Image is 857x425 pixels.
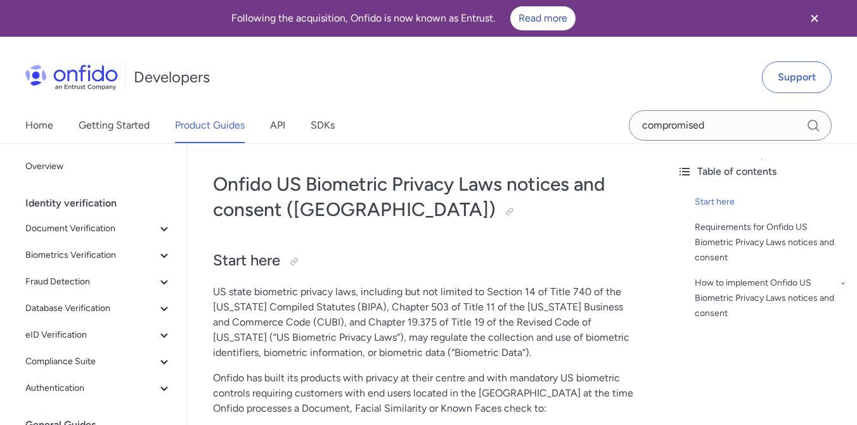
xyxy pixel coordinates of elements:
button: Compliance Suite [20,349,177,374]
span: Database Verification [25,301,157,316]
span: Compliance Suite [25,354,157,369]
button: Biometrics Verification [20,243,177,268]
img: Onfido Logo [25,65,118,90]
a: Getting Started [79,108,150,143]
a: Start here [695,194,847,210]
span: Fraud Detection [25,274,157,289]
button: Document Verification [20,216,177,241]
h1: Onfido US Biometric Privacy Laws notices and consent ([GEOGRAPHIC_DATA]) [213,172,641,222]
button: Database Verification [20,296,177,321]
button: Close banner [791,3,838,34]
a: Product Guides [175,108,245,143]
input: Onfido search input field [629,110,832,141]
a: Read more [510,6,576,30]
a: SDKs [311,108,335,143]
span: eID Verification [25,327,157,343]
h1: Developers [134,67,210,87]
p: US state biometric privacy laws, including but not limited to Section 14 of Title 740 of the [US_... [213,284,641,360]
p: Onfido has built its products with privacy at their centre and with mandatory US biometric contro... [213,371,641,416]
button: eID Verification [20,322,177,348]
a: Support [762,61,832,93]
a: API [270,108,285,143]
span: Authentication [25,381,157,396]
a: How to implement Onfido US Biometric Privacy Laws notices and consent [695,276,847,321]
button: Fraud Detection [20,269,177,295]
button: Authentication [20,376,177,401]
svg: Close banner [807,11,822,26]
span: Document Verification [25,221,157,236]
a: Requirements for Onfido US Biometric Privacy Laws notices and consent [695,220,847,265]
a: Home [25,108,53,143]
a: Overview [20,154,177,179]
div: Identity verification [25,191,182,216]
h2: Start here [213,250,641,272]
span: Biometrics Verification [25,248,157,263]
div: Following the acquisition, Onfido is now known as Entrust. [15,6,791,30]
span: Overview [25,159,172,174]
div: Table of contents [677,164,847,179]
